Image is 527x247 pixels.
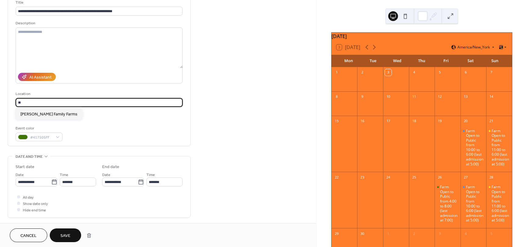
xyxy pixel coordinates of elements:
[488,118,495,125] div: 21
[16,164,34,170] div: Start date
[333,118,340,125] div: 15
[359,230,366,237] div: 30
[411,69,418,76] div: 4
[436,94,443,100] div: 12
[462,118,469,125] div: 20
[385,94,392,100] div: 10
[16,172,24,178] span: Date
[333,94,340,100] div: 8
[16,125,61,132] div: Event color
[385,55,410,67] div: Wed
[333,230,340,237] div: 29
[462,174,469,181] div: 27
[440,185,458,223] div: Farm Open to Public from 4:00 to 8:00 (last admission at 7:00)
[16,91,181,97] div: Location
[486,185,512,223] div: Farm Open to Public from 11:00 to 6:00 (last admission at 5:00)
[488,69,495,76] div: 7
[16,153,43,160] span: Date and time
[333,174,340,181] div: 22
[488,230,495,237] div: 5
[359,174,366,181] div: 23
[359,94,366,100] div: 9
[436,174,443,181] div: 26
[492,185,510,223] div: Farm Open to Public from 11:00 to 6:00 (last admission at 5:00)
[336,55,361,67] div: Mon
[50,228,81,242] button: Save
[411,174,418,181] div: 25
[10,228,47,242] button: Cancel
[466,129,484,167] div: Farm Open to Public from 10:00 to 6:00 (last admission at 5:00)
[458,55,483,67] div: Sat
[361,55,385,67] div: Tue
[411,230,418,237] div: 2
[486,129,512,167] div: Farm Open to Public from 11:00 to 6:00 (last admission at 5:00)
[23,201,48,207] span: Show date only
[466,185,484,223] div: Farm Open to Public from 10:00 to 6:00 (last admission at 5:00)
[385,69,392,76] div: 3
[434,55,458,67] div: Fri
[411,118,418,125] div: 18
[436,230,443,237] div: 3
[461,129,486,167] div: Farm Open to Public from 10:00 to 6:00 (last admission at 5:00)
[436,69,443,76] div: 5
[23,207,46,213] span: Hide end time
[102,164,119,170] div: End date
[332,33,512,40] div: [DATE]
[435,185,461,223] div: Farm Open to Public from 4:00 to 8:00 (last admission at 7:00)
[462,94,469,100] div: 13
[30,134,53,141] span: #417505FF
[18,73,56,81] button: AI Assistant
[29,74,52,81] div: AI Assistant
[488,174,495,181] div: 28
[461,185,486,223] div: Farm Open to Public from 10:00 to 6:00 (last admission at 5:00)
[462,69,469,76] div: 6
[146,172,155,178] span: Time
[411,94,418,100] div: 11
[385,174,392,181] div: 24
[16,20,181,26] div: Description
[333,69,340,76] div: 1
[359,118,366,125] div: 16
[483,55,507,67] div: Sun
[457,45,490,49] span: America/New_York
[359,69,366,76] div: 2
[385,118,392,125] div: 17
[20,233,37,239] span: Cancel
[20,111,77,118] span: [PERSON_NAME] Family Farms
[462,230,469,237] div: 4
[492,129,510,167] div: Farm Open to Public from 11:00 to 6:00 (last admission at 5:00)
[60,233,70,239] span: Save
[102,172,110,178] span: Date
[23,194,34,201] span: All day
[385,230,392,237] div: 1
[436,118,443,125] div: 19
[410,55,434,67] div: Thu
[60,172,68,178] span: Time
[488,94,495,100] div: 14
